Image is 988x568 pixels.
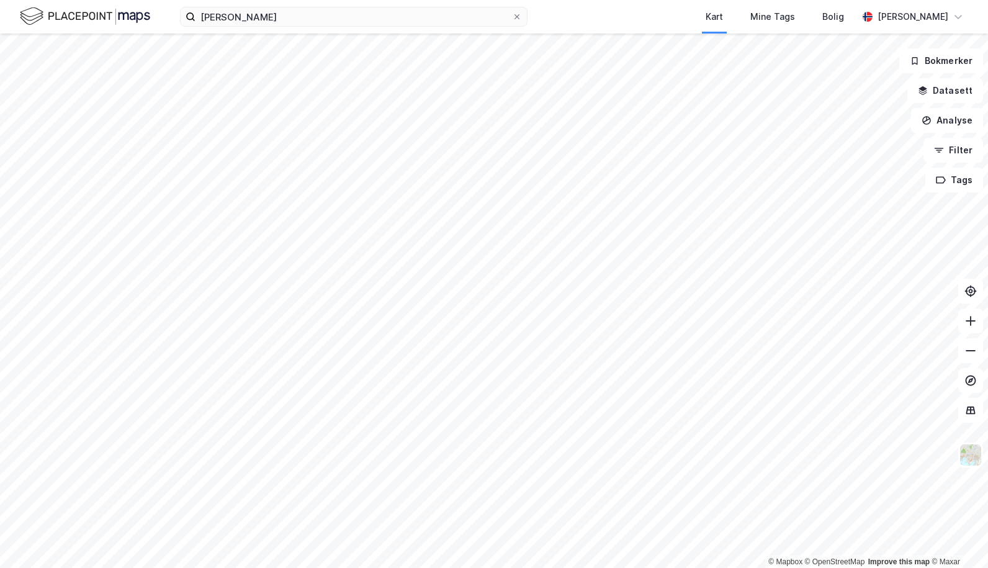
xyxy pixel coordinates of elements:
button: Analyse [911,108,983,133]
a: Improve this map [868,557,930,566]
input: Søk på adresse, matrikkel, gårdeiere, leietakere eller personer [195,7,512,26]
div: Mine Tags [750,9,795,24]
div: Bolig [822,9,844,24]
img: Z [959,443,982,467]
a: Mapbox [768,557,802,566]
iframe: Chat Widget [926,508,988,568]
img: logo.f888ab2527a4732fd821a326f86c7f29.svg [20,6,150,27]
a: OpenStreetMap [805,557,865,566]
div: Kart [706,9,723,24]
button: Filter [923,138,983,163]
div: [PERSON_NAME] [878,9,948,24]
button: Tags [925,168,983,192]
button: Bokmerker [899,48,983,73]
button: Datasett [907,78,983,103]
